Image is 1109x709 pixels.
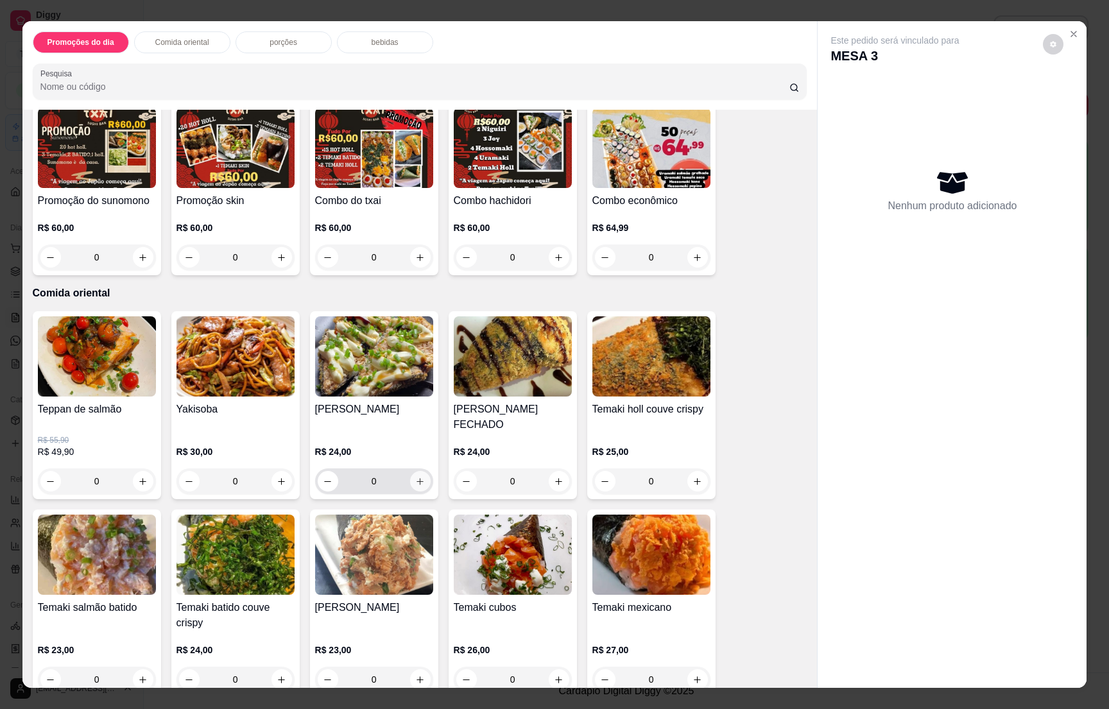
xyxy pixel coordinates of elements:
img: product-image [592,316,710,397]
p: R$ 23,00 [315,644,433,656]
p: R$ 23,00 [38,644,156,656]
img: product-image [176,316,295,397]
h4: Temaki holl couve crispy [592,402,710,417]
p: Comida oriental [33,286,807,301]
h4: Yakisoba [176,402,295,417]
p: R$ 27,00 [592,644,710,656]
button: increase-product-quantity [133,669,153,690]
h4: Teppan de salmão [38,402,156,417]
button: increase-product-quantity [271,669,292,690]
label: Pesquisa [40,68,76,79]
img: product-image [38,316,156,397]
button: decrease-product-quantity [456,247,477,268]
h4: Temaki mexicano [592,600,710,615]
p: R$ 24,00 [315,445,433,458]
button: increase-product-quantity [549,669,569,690]
p: R$ 26,00 [454,644,572,656]
button: increase-product-quantity [687,247,708,268]
p: R$ 60,00 [38,221,156,234]
h4: Temaki batido couve crispy [176,600,295,631]
button: increase-product-quantity [410,471,431,491]
h4: Promoção skin [176,193,295,209]
h4: Temaki salmão batido [38,600,156,615]
button: decrease-product-quantity [1043,34,1063,55]
button: increase-product-quantity [687,471,708,491]
p: Promoções do dia [47,37,114,47]
h4: Combo econômico [592,193,710,209]
h4: Promoção do sunomono [38,193,156,209]
p: R$ 25,00 [592,445,710,458]
button: increase-product-quantity [271,471,292,491]
input: Pesquisa [40,80,789,93]
p: Nenhum produto adicionado [888,198,1017,214]
img: product-image [454,515,572,595]
button: increase-product-quantity [687,669,708,690]
p: bebidas [372,37,399,47]
button: decrease-product-quantity [318,471,338,491]
p: R$ 60,00 [315,221,433,234]
button: increase-product-quantity [133,471,153,491]
button: Close [1063,24,1084,44]
button: increase-product-quantity [271,247,292,268]
h4: Temaki cubos [454,600,572,615]
p: R$ 60,00 [454,221,572,234]
img: product-image [592,515,710,595]
button: increase-product-quantity [410,247,431,268]
button: decrease-product-quantity [40,247,61,268]
img: product-image [315,108,433,188]
p: Este pedido será vinculado para [830,34,959,47]
img: product-image [454,316,572,397]
p: R$ 64,99 [592,221,710,234]
button: decrease-product-quantity [456,669,477,690]
h4: [PERSON_NAME] FECHADO [454,402,572,432]
p: Comida oriental [155,37,209,47]
img: product-image [592,108,710,188]
h4: Combo hachidori [454,193,572,209]
button: increase-product-quantity [549,247,569,268]
button: increase-product-quantity [549,471,569,491]
img: product-image [315,316,433,397]
button: decrease-product-quantity [179,669,200,690]
button: increase-product-quantity [133,247,153,268]
p: R$ 24,00 [176,644,295,656]
img: product-image [176,108,295,188]
button: decrease-product-quantity [318,247,338,268]
p: R$ 30,00 [176,445,295,458]
img: product-image [38,515,156,595]
h4: [PERSON_NAME] [315,402,433,417]
p: R$ 49,90 [38,445,156,458]
button: decrease-product-quantity [595,471,615,491]
img: product-image [454,108,572,188]
button: decrease-product-quantity [40,471,61,491]
p: MESA 3 [830,47,959,65]
button: decrease-product-quantity [40,669,61,690]
button: decrease-product-quantity [595,247,615,268]
button: decrease-product-quantity [179,247,200,268]
button: decrease-product-quantity [456,471,477,491]
button: increase-product-quantity [410,669,431,690]
img: product-image [176,515,295,595]
img: product-image [315,515,433,595]
h4: Combo do txai [315,193,433,209]
h4: [PERSON_NAME] [315,600,433,615]
button: decrease-product-quantity [318,669,338,690]
p: R$ 55,90 [38,435,156,445]
p: porções [270,37,297,47]
button: decrease-product-quantity [595,669,615,690]
p: R$ 60,00 [176,221,295,234]
button: decrease-product-quantity [179,471,200,491]
p: R$ 24,00 [454,445,572,458]
img: product-image [38,108,156,188]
